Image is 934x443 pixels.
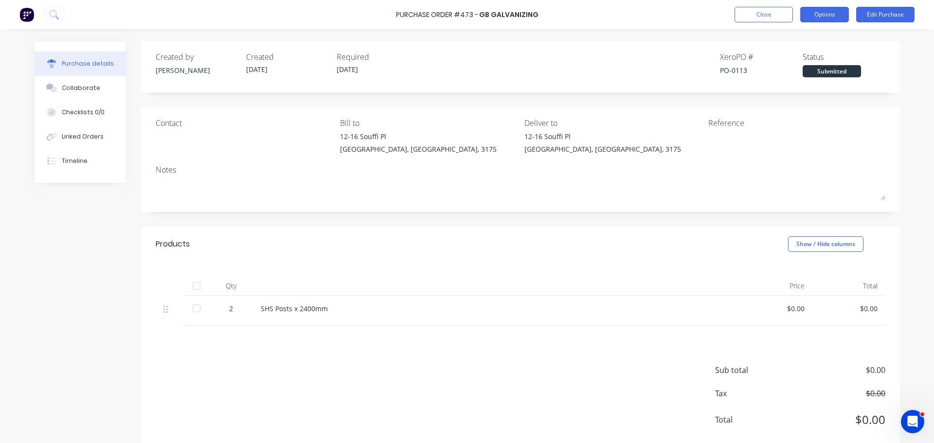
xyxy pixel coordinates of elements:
[708,117,885,129] div: Reference
[396,10,478,20] div: Purchase Order #473 -
[35,52,126,76] button: Purchase details
[246,51,329,63] div: Created
[800,7,849,22] button: Options
[739,276,812,296] div: Price
[803,65,861,77] div: Submitted
[156,117,333,129] div: Contact
[812,276,885,296] div: Total
[62,59,114,68] div: Purchase details
[156,164,885,176] div: Notes
[524,117,701,129] div: Deliver to
[35,124,126,149] button: Linked Orders
[35,76,126,100] button: Collaborate
[156,51,238,63] div: Created by
[720,51,803,63] div: Xero PO #
[788,388,885,399] span: $0.00
[19,7,34,22] img: Factory
[715,414,788,425] span: Total
[788,236,863,252] button: Show / Hide columns
[62,157,88,165] div: Timeline
[217,303,245,314] div: 2
[715,364,788,376] span: Sub total
[788,364,885,376] span: $0.00
[156,65,238,75] div: [PERSON_NAME]
[62,84,100,92] div: Collaborate
[340,117,517,129] div: Bill to
[735,7,793,22] button: Close
[340,144,497,154] div: [GEOGRAPHIC_DATA], [GEOGRAPHIC_DATA], 3175
[856,7,915,22] button: Edit Purchase
[524,131,681,142] div: 12-16 Souffi Pl
[156,238,190,250] div: Products
[340,131,497,142] div: 12-16 Souffi Pl
[524,144,681,154] div: [GEOGRAPHIC_DATA], [GEOGRAPHIC_DATA], 3175
[715,388,788,399] span: Tax
[803,51,885,63] div: Status
[35,100,126,124] button: Checklists 0/0
[720,65,803,75] div: PO-0113
[747,303,805,314] div: $0.00
[62,132,104,141] div: Linked Orders
[479,10,539,20] div: GB GALVANIZING
[62,108,105,117] div: Checklists 0/0
[788,411,885,428] span: $0.00
[261,303,732,314] div: SHS Posts x 2400mm
[337,51,419,63] div: Required
[35,149,126,173] button: Timeline
[209,276,253,296] div: Qty
[820,303,878,314] div: $0.00
[901,410,924,433] iframe: Intercom live chat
